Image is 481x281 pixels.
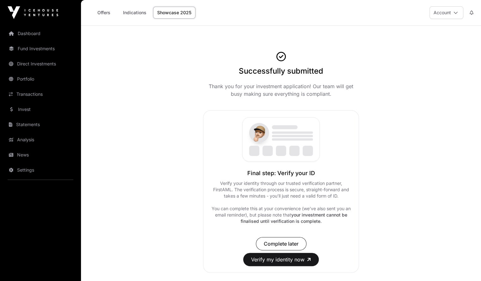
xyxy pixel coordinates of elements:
h1: Successfully submitted [239,66,323,76]
img: Investment Complete [227,117,335,162]
a: Offers [91,7,116,19]
a: Settings [5,163,76,177]
button: Complete later [256,237,306,250]
a: Portfolio [5,72,76,86]
a: Fund Investments [5,42,76,56]
p: Thank you for your investment application! Our team will get busy making sure everything is compl... [203,82,359,98]
a: Analysis [5,133,76,147]
button: Verify my identity now [243,253,319,266]
a: Invest [5,102,76,116]
a: News [5,148,76,162]
a: Dashboard [5,27,76,40]
p: Verify your identity through our trusted verification partner, FirstAML. The verification process... [210,180,353,199]
span: your investment cannot be finalised until verification is complete. [241,212,347,224]
iframe: Chat Widget [449,251,481,281]
button: Account [429,6,463,19]
a: Showcase 2025 [153,7,195,19]
h2: Final step: Verify your ID [210,169,353,178]
a: Statements [5,118,76,131]
a: Direct Investments [5,57,76,71]
img: Icehouse Ventures Logo [8,6,58,19]
a: Indications [119,7,151,19]
p: You can complete this at your convenience (we’ve also sent you an email reminder), but please not... [210,205,353,224]
span: Complete later [264,240,299,247]
a: Transactions [5,87,76,101]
